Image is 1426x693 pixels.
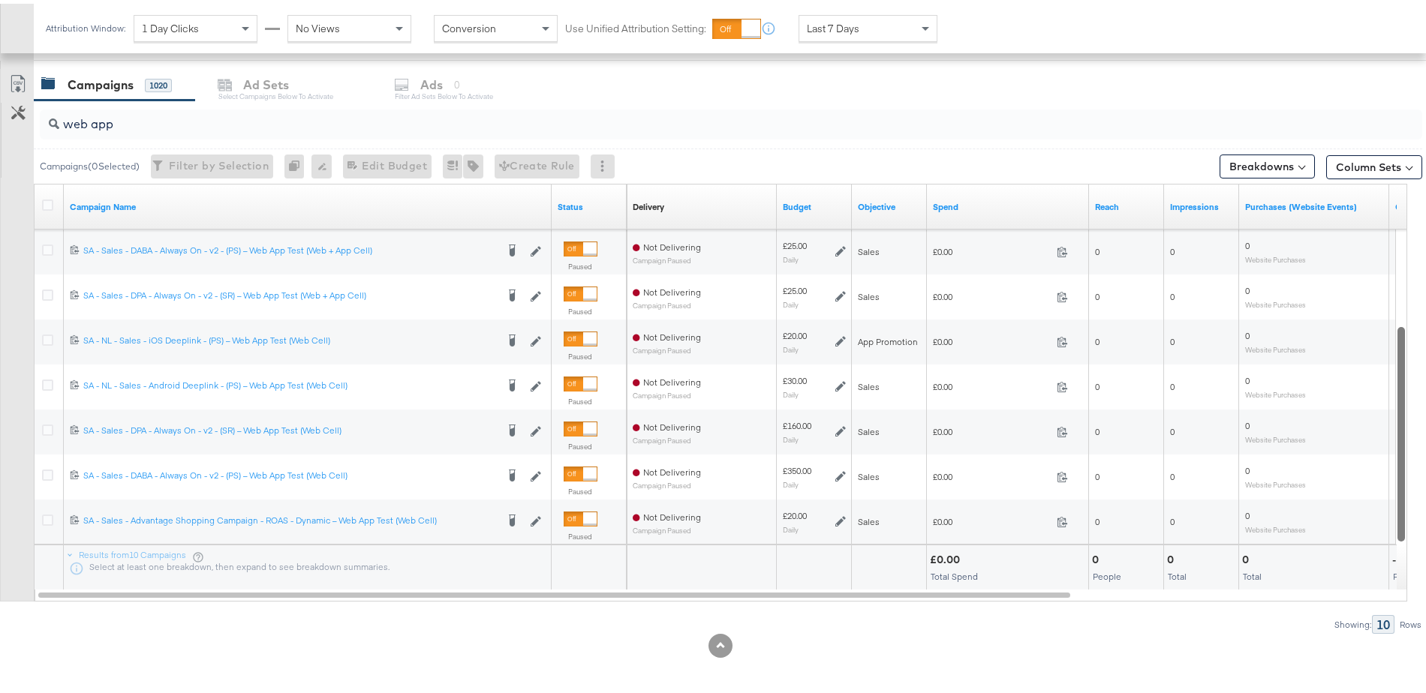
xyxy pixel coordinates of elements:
a: The number of times a purchase was made tracked by your Custom Audience pixel on your website aft... [1245,197,1383,209]
span: App Promotion [858,332,918,343]
span: £0.00 [933,332,1051,343]
div: Delivery [633,197,664,209]
span: £0.00 [933,287,1051,298]
span: Not Delivering [643,418,701,429]
sub: Website Purchases [1245,431,1306,440]
label: Paused [564,258,597,268]
label: Paused [564,348,597,358]
a: Reflects the ability of your Ad Campaign to achieve delivery based on ad states, schedule and bud... [633,197,664,209]
sub: Daily [783,386,799,395]
sub: Website Purchases [1245,386,1306,395]
div: Rows [1399,616,1422,626]
span: 0 [1095,377,1100,388]
label: Paused [564,438,597,448]
label: Use Unified Attribution Setting: [565,18,706,32]
a: SA - Sales - DPA - Always On - v2 - (SR) – Web App Test (Web + App Cell) [83,286,496,301]
a: Shows the current state of your Ad Campaign. [558,197,621,209]
div: £0.00 [930,549,964,563]
div: £160.00 [783,416,811,428]
div: £30.00 [783,371,807,383]
div: £20.00 [783,506,807,518]
sub: Campaign Paused [633,478,701,486]
sub: Campaign Paused [633,343,701,351]
span: Not Delivering [643,508,701,519]
span: Sales [858,287,880,298]
sub: Campaign Paused [633,388,701,396]
sub: Website Purchases [1245,251,1306,260]
span: 1 Day Clicks [142,18,199,31]
span: Total [1168,567,1187,578]
span: 0 [1095,422,1100,433]
div: 0 [284,151,311,175]
span: £0.00 [933,512,1051,523]
sub: Website Purchases [1245,521,1306,530]
div: SA - Sales - DPA - Always On - v2 - (SR) – Web App Test (Web Cell) [83,421,496,433]
span: Not Delivering [643,373,701,384]
div: 0 [1092,549,1103,563]
a: The maximum amount you're willing to spend on your ads, on average each day or over the lifetime ... [783,197,846,209]
div: SA - Sales - DABA - Always On - v2 - (PS) – Web App Test (Web Cell) [83,466,496,478]
label: Paused [564,483,597,493]
span: 0 [1170,467,1175,478]
sub: Campaign Paused [633,298,701,306]
div: Campaigns ( 0 Selected) [40,156,140,169]
div: 0 [1242,549,1253,563]
sub: Website Purchases [1245,296,1306,305]
a: SA - Sales - DPA - Always On - v2 - (SR) – Web App Test (Web Cell) [83,421,496,436]
sub: Campaign Paused [633,253,701,261]
a: SA - NL - Sales - Android Deeplink - (PS) – Web App Test (Web Cell) [83,376,496,391]
span: Not Delivering [643,283,701,294]
span: £0.00 [933,422,1051,433]
span: 0 [1170,422,1175,433]
span: 0 [1170,242,1175,253]
span: People [1093,567,1121,578]
span: 0 [1245,326,1250,337]
sub: Daily [783,296,799,305]
span: 0 [1245,371,1250,382]
span: Sales [858,512,880,523]
a: The number of people your ad was served to. [1095,197,1158,209]
sub: Campaign Paused [633,523,701,531]
a: Your campaign's objective. [858,197,921,209]
span: Not Delivering [643,238,701,249]
span: Not Delivering [643,463,701,474]
a: The number of times your ad was served. On mobile apps an ad is counted as served the first time ... [1170,197,1233,209]
span: Total [1243,567,1262,578]
span: 0 [1095,332,1100,343]
span: Last 7 Days [807,18,859,31]
span: 0 [1095,242,1100,253]
div: 10 [1372,611,1394,630]
div: 0 [1167,549,1178,563]
span: Total Spend [931,567,978,578]
div: Attribution Window: [45,19,126,30]
span: 0 [1245,461,1250,472]
span: 0 [1245,281,1250,292]
sub: Website Purchases [1245,476,1306,485]
div: £350.00 [783,461,811,473]
sub: Daily [783,521,799,530]
a: SA - Sales - DABA - Always On - v2 - (PS) – Web App Test (Web Cell) [83,466,496,481]
a: SA - Sales - Advantage Shopping Campaign - ROAS - Dynamic – Web App Test (Web Cell) [83,511,496,526]
span: 0 [1245,506,1250,517]
span: 0 [1245,416,1250,427]
sub: Daily [783,251,799,260]
div: Showing: [1334,616,1372,626]
sub: Daily [783,431,799,440]
div: - [1392,549,1400,563]
div: 1020 [145,75,172,88]
div: SA - Sales - DPA - Always On - v2 - (SR) – Web App Test (Web + App Cell) [83,286,496,298]
span: 0 [1245,236,1250,247]
a: The total amount spent to date. [933,197,1083,209]
span: No Views [296,18,340,31]
div: Campaigns [68,73,134,90]
span: Conversion [442,18,496,31]
button: Breakdowns [1220,151,1315,175]
span: Sales [858,422,880,433]
span: 0 [1170,332,1175,343]
div: £20.00 [783,326,807,338]
div: £25.00 [783,236,807,248]
sub: Daily [783,341,799,350]
sub: Campaign Paused [633,433,701,441]
sub: Daily [783,476,799,485]
span: 0 [1095,512,1100,523]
